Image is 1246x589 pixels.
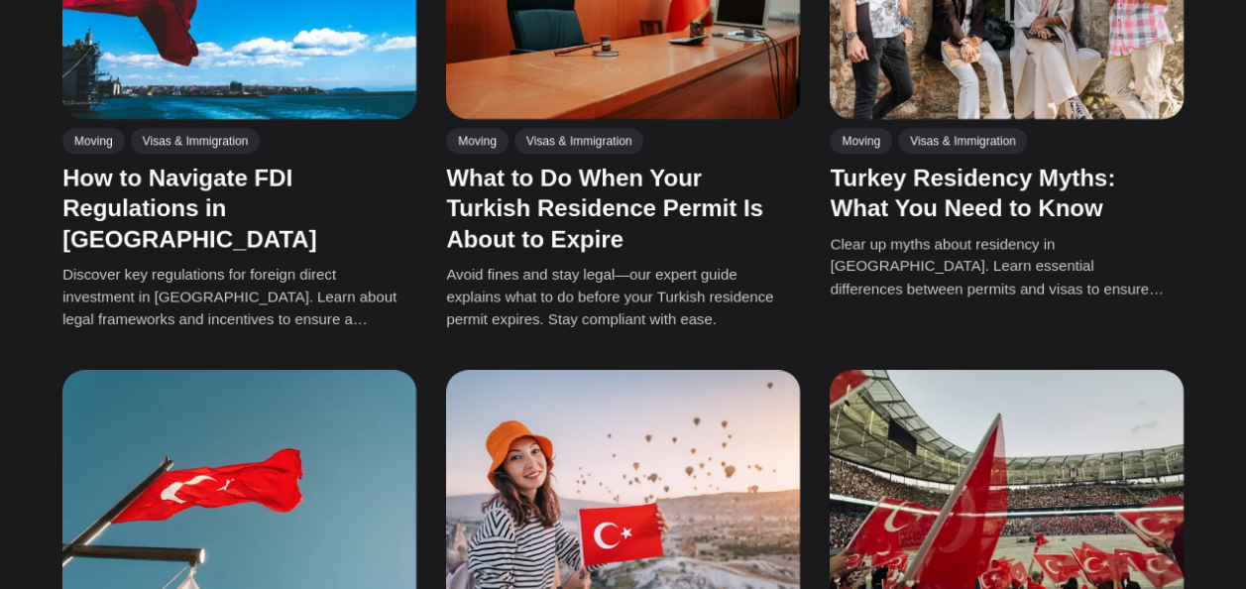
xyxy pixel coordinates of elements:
a: Moving [446,128,509,154]
p: Clear up myths about residency in [GEOGRAPHIC_DATA]. Learn essential differences between permits ... [830,233,1166,300]
p: Avoid fines and stay legal—our expert guide explains what to do before your Turkish residence per... [446,264,782,331]
a: Visas & Immigration [131,128,260,154]
a: What to Do When Your Turkish Residence Permit Is About to Expire [446,164,763,252]
a: Moving [830,128,892,154]
a: Turkey Residency Myths: What You Need to Know [830,164,1115,221]
a: Moving [62,128,125,154]
a: How to Navigate FDI Regulations in [GEOGRAPHIC_DATA] [62,164,316,252]
a: Visas & Immigration [514,128,643,154]
a: Visas & Immigration [898,128,1027,154]
p: Discover key regulations for foreign direct investment in [GEOGRAPHIC_DATA]. Learn about legal fr... [62,264,398,331]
